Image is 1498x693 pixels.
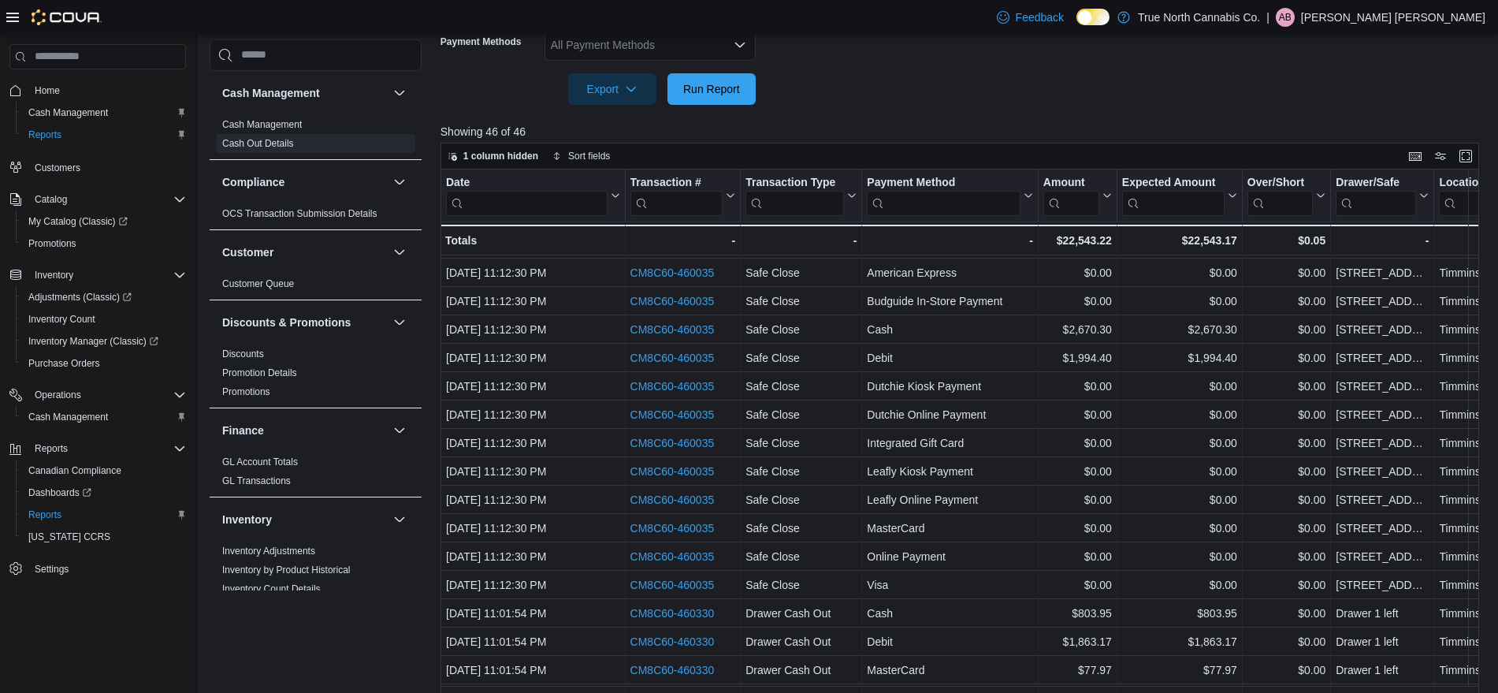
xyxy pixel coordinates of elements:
div: $0.00 [1122,462,1237,481]
a: GL Transactions [222,475,291,486]
div: Drawer Cash Out [745,632,857,651]
div: Expected Amount [1122,176,1225,216]
div: $0.00 [1247,292,1325,311]
h3: Customer [222,244,273,260]
div: MasterCard [867,519,1033,538]
a: Promotion Details [222,367,297,378]
span: Reports [28,509,61,521]
div: $0.00 [1043,490,1112,509]
span: Catalog [35,193,67,206]
div: $22,543.22 [1043,231,1112,250]
span: OCS Transaction Submission Details [222,207,377,220]
span: Reports [22,505,186,524]
span: Operations [35,389,81,401]
div: Drawer Cash Out [745,661,857,680]
div: [STREET_ADDRESS] [1336,490,1429,509]
label: Payment Methods [440,35,522,48]
span: Cash Out Details [222,137,294,150]
div: Cash [867,604,1033,623]
div: $0.00 [1043,263,1112,282]
div: Payment Method [867,176,1020,216]
a: Purchase Orders [22,354,106,373]
div: Transaction Type [745,176,844,191]
img: Cova [32,9,102,25]
button: Discounts & Promotions [222,315,387,330]
a: Customers [28,158,87,177]
div: Dutchie Online Payment [867,405,1033,424]
span: Reports [28,439,186,458]
div: $22,543.17 [1122,231,1237,250]
div: [DATE] 11:12:30 PM [446,348,620,367]
p: Showing 46 of 46 [440,124,1490,140]
div: $2,670.30 [1043,320,1112,339]
div: Safe Close [745,547,857,566]
span: Customers [35,162,80,174]
button: Promotions [16,233,192,255]
div: Safe Close [745,434,857,453]
a: CM8C60-460035 [630,295,714,307]
div: $0.00 [1043,519,1112,538]
div: $0.00 [1043,547,1112,566]
span: Reports [35,442,68,455]
span: Dashboards [22,483,186,502]
button: Sort fields [546,147,616,166]
div: Online Payment [867,547,1033,566]
div: $803.95 [1122,604,1237,623]
div: Drawer Cash Out [745,604,857,623]
div: $0.00 [1247,434,1325,453]
a: CM8C60-460035 [630,494,714,506]
div: [DATE] 11:12:30 PM [446,434,620,453]
span: Inventory Manager (Classic) [22,332,186,351]
span: Settings [35,563,69,576]
button: Cash Management [222,85,387,101]
a: Canadian Compliance [22,461,128,480]
div: - [630,231,735,250]
a: GL Account Totals [222,456,298,468]
div: $0.00 [1247,604,1325,623]
div: Date [446,176,608,191]
button: Enter fullscreen [1456,147,1475,166]
div: Dutchie Kiosk Payment [867,377,1033,396]
div: $0.00 [1122,292,1237,311]
div: Transaction # [630,176,723,191]
p: | [1266,8,1269,27]
span: Customers [28,157,186,177]
a: Inventory by Product Historical [222,564,351,576]
button: Purchase Orders [16,352,192,374]
button: Reports [16,124,192,146]
a: Customer Queue [222,278,294,289]
a: [US_STATE] CCRS [22,527,117,546]
button: Inventory [3,264,192,286]
div: $0.00 [1043,377,1112,396]
div: Over/Short [1247,176,1313,191]
button: Transaction # [630,176,735,216]
div: Debit [867,632,1033,651]
button: [US_STATE] CCRS [16,526,192,548]
a: CM8C60-460035 [630,437,714,449]
span: Cash Management [22,103,186,122]
div: Amount [1043,176,1099,216]
button: Customer [390,243,409,262]
span: Promotions [28,237,76,250]
div: Drawer 1 left [1336,604,1429,623]
h3: Finance [222,423,264,438]
div: [STREET_ADDRESS] [1336,292,1429,311]
div: American Express [867,263,1033,282]
button: Canadian Compliance [16,460,192,482]
span: Inventory [28,266,186,285]
a: CM8C60-460035 [630,266,714,279]
span: Adjustments (Classic) [22,288,186,307]
div: [DATE] 11:12:30 PM [446,263,620,282]
button: 1 column hidden [441,147,545,166]
span: Dark Mode [1076,25,1077,26]
div: - [1336,231,1429,250]
div: $0.00 [1122,490,1237,509]
span: Reports [22,125,186,144]
div: [DATE] 11:12:30 PM [446,462,620,481]
div: $0.00 [1247,519,1325,538]
button: Drawer/Safe [1336,176,1429,216]
div: [STREET_ADDRESS] [1336,576,1429,594]
div: Safe Close [745,462,857,481]
p: True North Cannabis Co. [1138,8,1260,27]
div: Cash [867,320,1033,339]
